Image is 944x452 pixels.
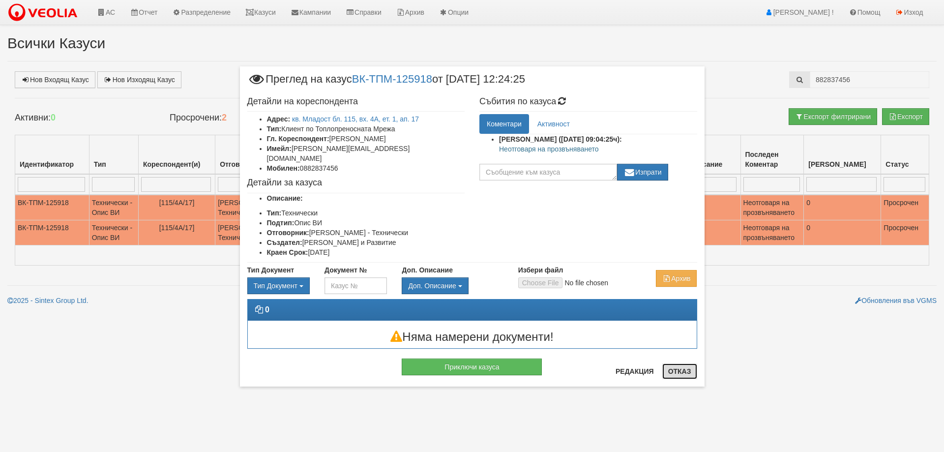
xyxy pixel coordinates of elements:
[267,208,465,218] li: Технически
[267,144,465,163] li: [PERSON_NAME][EMAIL_ADDRESS][DOMAIN_NAME]
[267,218,465,228] li: Опис ВИ
[267,229,309,237] b: Отговорник:
[267,228,465,238] li: [PERSON_NAME] - Технически
[247,74,525,92] span: Преглед на казус от [DATE] 12:24:25
[267,163,465,173] li: 0882837456
[352,72,432,85] a: ВК-ТПМ-125918
[267,164,300,172] b: Мобилен:
[408,282,456,290] span: Доп. Описание
[324,265,367,275] label: Документ №
[248,331,697,343] h3: Няма намерени документи!
[247,265,295,275] label: Тип Документ
[499,144,697,154] p: Неотговаря на прозвъняването
[267,209,282,217] b: Тип:
[617,164,668,181] button: Изпрати
[267,115,291,123] b: Адрес:
[402,359,542,375] button: Приключи казуса
[402,265,452,275] label: Доп. Описание
[267,248,308,256] b: Краен Срок:
[267,124,465,134] li: Клиент по Топлопреносната Мрежа
[267,194,303,202] b: Описание:
[479,97,697,107] h4: Събития по казуса
[265,305,269,314] strong: 0
[292,115,419,123] a: кв. Младост бл. 115, вх. 4А, ет. 1, ап. 17
[267,135,329,143] b: Гл. Кореспондент:
[518,265,563,275] label: Избери файл
[267,239,302,246] b: Създател:
[324,277,387,294] input: Казус №
[267,125,282,133] b: Тип:
[267,134,465,144] li: [PERSON_NAME]
[267,219,295,227] b: Подтип:
[656,270,697,287] button: Архив
[402,277,503,294] div: Двоен клик, за изчистване на избраната стойност.
[499,135,622,143] strong: [PERSON_NAME] ([DATE] 09:04:25ч):
[254,282,297,290] span: Тип Документ
[402,277,468,294] button: Доп. Описание
[247,277,310,294] button: Тип Документ
[530,114,577,134] a: Активност
[267,238,465,247] li: [PERSON_NAME] и Развитие
[247,97,465,107] h4: Детайли на кореспондента
[479,114,529,134] a: Коментари
[247,277,310,294] div: Двоен клик, за изчистване на избраната стойност.
[247,178,465,188] h4: Детайли за казуса
[267,247,465,257] li: [DATE]
[267,145,292,152] b: Имейл:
